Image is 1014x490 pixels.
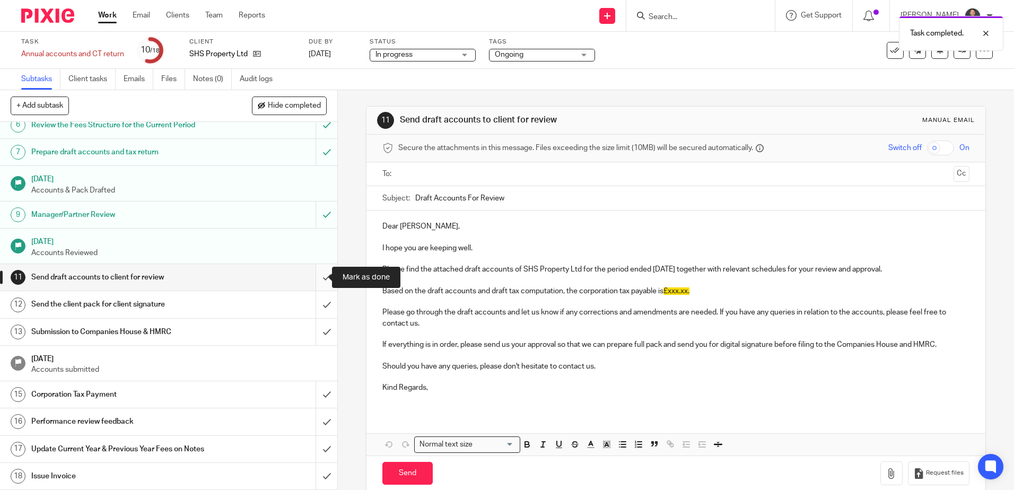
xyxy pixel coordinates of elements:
[31,117,214,133] h1: Review the Fees Structure for the Current Period
[240,69,281,90] a: Audit logs
[239,10,265,21] a: Reports
[11,297,25,312] div: 12
[11,97,69,115] button: + Add subtask
[489,38,595,46] label: Tags
[205,10,223,21] a: Team
[31,296,214,312] h1: Send the client pack for client signature
[377,112,394,129] div: 11
[382,462,433,485] input: Send
[309,50,331,58] span: [DATE]
[495,51,523,58] span: Ongoing
[133,10,150,21] a: Email
[954,166,969,182] button: Cc
[189,49,248,59] p: SHS Property Ltd
[31,234,327,247] h1: [DATE]
[31,185,327,196] p: Accounts & Pack Drafted
[31,414,214,430] h1: Performance review feedback
[11,207,25,222] div: 9
[908,461,969,485] button: Request files
[31,441,214,457] h1: Update Current Year & Previous Year Fees on Notes
[11,414,25,429] div: 16
[166,10,189,21] a: Clients
[382,361,969,372] p: Should you have any queries, please don't hesitate to contact us.
[11,442,25,457] div: 17
[31,171,327,185] h1: [DATE]
[375,51,413,58] span: In progress
[370,38,476,46] label: Status
[21,69,60,90] a: Subtasks
[252,97,327,115] button: Hide completed
[21,38,124,46] label: Task
[268,102,321,110] span: Hide completed
[400,115,698,126] h1: Send draft accounts to client for review
[382,193,410,204] label: Subject:
[31,364,327,375] p: Accounts submitted
[309,38,356,46] label: Due by
[398,143,753,153] span: Secure the attachments in this message. Files exceeding the size limit (10MB) will be secured aut...
[11,145,25,160] div: 7
[11,469,25,484] div: 18
[21,8,74,23] img: Pixie
[141,44,160,56] div: 10
[150,48,160,54] small: /18
[11,270,25,285] div: 11
[124,69,153,90] a: Emails
[663,287,689,295] span: £xxx.xx.
[922,116,975,125] div: Manual email
[910,28,964,39] p: Task completed.
[31,468,214,484] h1: Issue Invoice
[382,221,969,232] p: Dear [PERSON_NAME],
[382,264,969,275] p: Please find the attached draft accounts of SHS Property Ltd for the period ended [DATE] together ...
[161,69,185,90] a: Files
[959,143,969,153] span: On
[31,351,327,364] h1: [DATE]
[414,436,520,453] div: Search for option
[193,69,232,90] a: Notes (0)
[888,143,922,153] span: Switch off
[21,49,124,59] div: Annual accounts and CT return
[98,10,117,21] a: Work
[31,387,214,402] h1: Corporation Tax Payment
[31,248,327,258] p: Accounts Reviewed
[476,439,514,450] input: Search for option
[417,439,475,450] span: Normal text size
[382,286,969,296] p: Based on the draft accounts and draft tax computation, the corporation tax payable is
[964,7,981,24] img: My%20Photo.jpg
[11,325,25,339] div: 13
[68,69,116,90] a: Client tasks
[926,469,964,477] span: Request files
[31,207,214,223] h1: Manager/Partner Review
[31,269,214,285] h1: Send draft accounts to client for review
[382,307,969,329] p: Please go through the draft accounts and let us know if any corrections and amendments are needed...
[11,387,25,402] div: 15
[382,382,969,393] p: Kind Regards,
[31,144,214,160] h1: Prepare draft accounts and tax return
[382,169,394,179] label: To:
[11,118,25,133] div: 6
[31,324,214,340] h1: Submission to Companies House & HMRC
[382,339,969,350] p: If everything is in order, please send us your approval so that we can prepare full pack and send...
[382,243,969,253] p: I hope you are keeping well.
[189,38,295,46] label: Client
